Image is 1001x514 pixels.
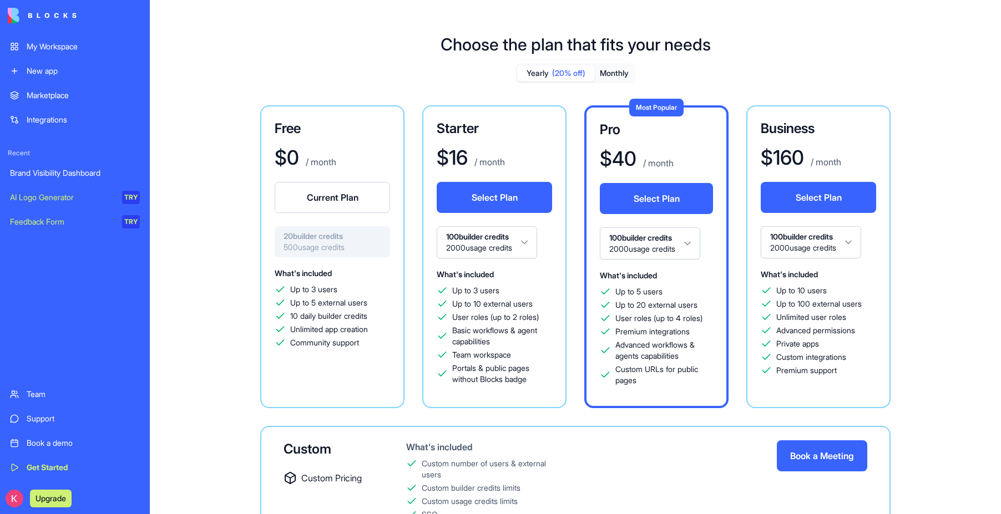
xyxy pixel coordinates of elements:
[3,456,146,479] a: Get Started
[615,339,713,362] span: Advanced workflows & agents capabilities
[636,103,677,111] span: Most Popular
[30,490,72,507] button: Upgrade
[517,65,595,82] button: Yearly
[808,155,841,169] p: / month
[406,440,561,454] div: What's included
[422,496,518,507] div: Custom usage credits limits
[3,109,146,131] a: Integrations
[10,167,140,179] div: Brand Visibility Dashboard
[3,432,146,454] a: Book a demo
[3,35,146,58] a: My Workspace
[284,440,371,458] div: Custom
[615,286,663,297] span: Up to 5 users
[27,437,140,449] div: Book a demo
[3,211,146,233] a: Feedback FormTRY
[615,326,690,337] span: Premium integrations
[27,90,140,101] div: Marketplace
[27,389,140,400] div: Team
[615,364,713,386] span: Custom URLs for public pages
[3,162,146,184] a: Brand Visibility Dashboard
[776,285,827,296] span: Up to 10 users
[600,183,713,214] button: Select Plan
[761,182,876,213] button: Select Plan
[600,147,636,170] h1: $ 40
[437,146,468,169] h1: $ 16
[290,284,337,295] span: Up to 3 users
[452,363,552,385] span: Portals & public pages without Blocks badge
[290,297,367,308] span: Up to 5 external users
[437,120,552,138] h3: Starter
[452,312,539,323] span: User roles (up to 2 roles)
[437,269,494,279] span: What's included
[776,352,846,363] span: Custom integrations
[472,155,505,169] p: / month
[777,440,867,471] button: Book a Meeting
[422,482,520,493] div: Custom builder credits limits
[776,365,837,376] span: Premium support
[275,182,390,213] button: Current Plan
[27,65,140,77] div: New app
[441,34,711,54] h1: Choose the plan that fits your needs
[8,8,77,23] img: logo
[452,349,511,360] span: Team workspace
[30,492,72,503] a: Upgrade
[600,271,657,280] span: What's included
[275,120,390,138] h3: Free
[3,60,146,82] a: New app
[452,285,499,296] span: Up to 3 users
[641,156,674,170] p: / month
[122,215,140,228] div: TRY
[761,120,876,138] h3: Business
[452,325,552,347] span: Basic workflows & agent capabilities
[595,65,634,82] button: Monthly
[284,242,381,253] span: 500 usage credits
[3,84,146,106] a: Marketplace
[304,155,336,169] p: / month
[452,298,533,309] span: Up to 10 external users
[600,121,713,139] h3: Pro
[3,186,146,208] a: AI Logo GeneratorTRY
[290,324,368,335] span: Unlimited app creation
[776,312,846,323] span: Unlimited user roles
[27,114,140,125] div: Integrations
[284,231,381,242] span: 20 builder credits
[6,490,23,507] img: ACg8ocJaNN_dNxvWir0RLcrhf2mRXl1M9EmrdRgyLqpTnkRUjqXeqNw=s96-c
[615,299,697,311] span: Up to 20 external users
[761,269,818,279] span: What's included
[3,383,146,405] a: Team
[275,146,299,169] h1: $ 0
[761,146,804,169] h1: $ 160
[776,338,819,349] span: Private apps
[122,191,140,204] div: TRY
[290,337,359,348] span: Community support
[275,268,332,278] span: What's included
[301,471,362,485] span: Custom Pricing
[290,311,367,322] span: 10 daily builder credits
[615,313,702,324] span: User roles (up to 4 roles)
[10,216,114,227] div: Feedback Form
[27,462,140,473] div: Get Started
[422,458,561,480] div: Custom number of users & external users
[552,68,585,79] span: (20% off)
[27,41,140,52] div: My Workspace
[776,325,855,336] span: Advanced permissions
[3,149,146,157] span: Recent
[27,413,140,424] div: Support
[10,192,114,203] div: AI Logo Generator
[3,408,146,430] a: Support
[437,182,552,213] button: Select Plan
[776,298,862,309] span: Up to 100 external users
